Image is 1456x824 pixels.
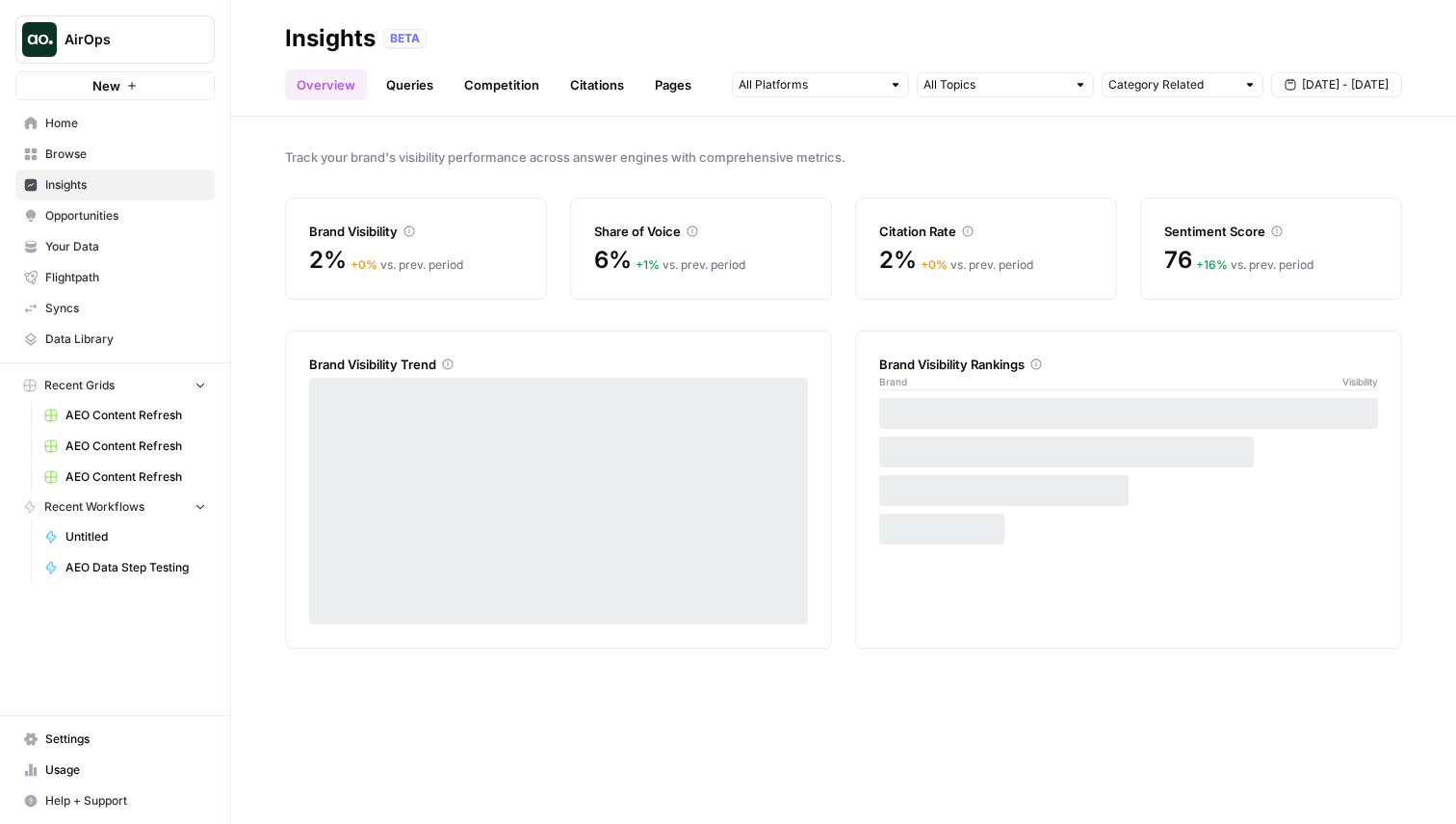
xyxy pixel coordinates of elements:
button: Recent Workflows [15,492,215,521]
div: BETA [383,29,427,48]
a: AEO Data Step Testing [36,552,215,583]
span: + 1 % [636,257,660,272]
img: AirOps Logo [22,22,57,57]
span: Help + Support [45,792,206,810]
span: AirOps [65,30,181,49]
a: Queries [375,69,445,100]
span: Track your brand's visibility performance across answer engines with comprehensive metrics. [285,147,1402,167]
div: Brand Visibility [309,222,523,241]
span: Recent Grids [44,377,115,394]
a: Home [15,108,215,139]
span: Browse [45,146,206,163]
span: 6% [594,245,632,276]
span: + 0 % [351,257,377,272]
span: New [92,76,120,95]
div: vs. prev. period [1196,256,1313,274]
a: Flightpath [15,262,215,293]
a: AEO Content Refresh [36,462,215,492]
a: Competition [453,69,551,100]
input: All Topics [923,75,1066,94]
span: [DATE] - [DATE] [1302,76,1389,93]
div: Citation Rate [879,222,1093,241]
div: Share of Voice [594,222,808,241]
div: vs. prev. period [921,256,1033,274]
div: vs. prev. period [351,256,463,274]
span: 2% [879,245,917,276]
a: Insights [15,170,215,200]
span: Insights [45,176,206,194]
a: Untitled [36,521,215,552]
span: Usage [45,761,206,779]
span: AEO Content Refresh [65,438,206,455]
span: Untitled [65,528,206,545]
button: Recent Grids [15,371,215,400]
span: AEO Data Step Testing [65,559,206,576]
a: Data Library [15,324,215,355]
span: AEO Content Refresh [65,468,206,486]
a: Syncs [15,293,215,324]
div: vs. prev. period [636,256,745,274]
span: + 16 % [1196,257,1228,272]
span: Home [45,115,206,132]
span: Syncs [45,300,206,317]
span: 2% [309,245,347,276]
span: + 0 % [921,257,948,272]
a: Overview [285,69,367,100]
span: Brand [879,374,907,389]
div: Brand Visibility Trend [309,355,808,374]
a: AEO Content Refresh [36,431,215,462]
div: Insights [285,23,376,54]
button: New [15,71,215,100]
button: Workspace: AirOps [15,15,215,64]
span: Opportunities [45,207,206,225]
input: Category Related [1108,75,1235,94]
span: Visibility [1342,374,1378,389]
a: Settings [15,724,215,755]
span: Flightpath [45,269,206,286]
a: Browse [15,139,215,170]
span: 76 [1164,245,1192,276]
span: Settings [45,731,206,748]
div: Brand Visibility Rankings [879,355,1378,374]
span: AEO Content Refresh [65,407,206,424]
button: [DATE] - [DATE] [1271,72,1402,97]
a: Usage [15,755,215,785]
a: Opportunities [15,200,215,231]
span: Recent Workflows [44,498,144,516]
a: Citations [559,69,636,100]
button: Help + Support [15,785,215,816]
div: Sentiment Score [1164,222,1378,241]
a: Your Data [15,231,215,262]
span: Your Data [45,238,206,255]
input: All Platforms [739,75,881,94]
a: Pages [643,69,703,100]
span: Data Library [45,331,206,348]
a: AEO Content Refresh [36,400,215,431]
